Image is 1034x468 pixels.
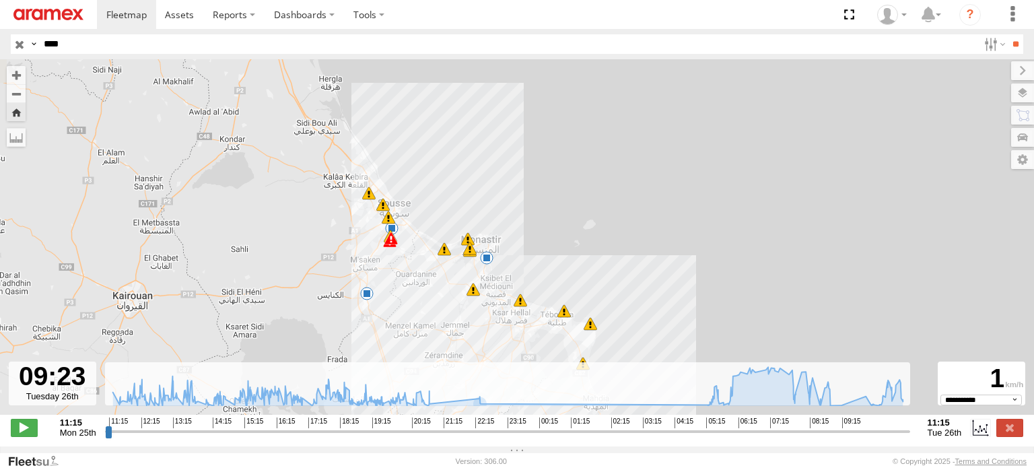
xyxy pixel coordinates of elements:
span: 16:15 [277,417,296,428]
span: 14:15 [213,417,232,428]
span: 15:15 [244,417,263,428]
strong: 11:15 [928,417,962,428]
label: Play/Stop [11,419,38,436]
span: 17:15 [308,417,327,428]
div: Version: 306.00 [456,457,507,465]
span: 04:15 [675,417,693,428]
span: 11:15 [109,417,128,428]
span: 12:15 [141,417,160,428]
span: 18:15 [340,417,359,428]
i: ? [959,4,981,26]
button: Zoom in [7,66,26,84]
span: 07:15 [770,417,789,428]
img: aramex-logo.svg [13,9,83,20]
div: 7 [385,222,399,235]
a: Terms and Conditions [955,457,1027,465]
span: 09:15 [842,417,861,428]
span: 21:15 [444,417,462,428]
button: Zoom out [7,84,26,103]
div: Hassene Zaouali [872,5,911,25]
label: Search Query [28,34,39,54]
label: Search Filter Options [979,34,1008,54]
span: 19:15 [372,417,391,428]
span: 23:15 [508,417,526,428]
span: 08:15 [810,417,829,428]
label: Close [996,419,1023,436]
span: Mon 25th Aug 2025 [60,428,96,438]
span: 05:15 [706,417,725,428]
div: 1 [940,364,1023,394]
span: 20:15 [412,417,431,428]
span: Tue 26th Aug 2025 [928,428,962,438]
span: 03:15 [643,417,662,428]
label: Measure [7,128,26,147]
label: Map Settings [1011,150,1034,169]
span: 01:15 [571,417,590,428]
button: Zoom Home [7,103,26,121]
span: 06:15 [738,417,757,428]
span: 22:15 [475,417,494,428]
span: 13:15 [173,417,192,428]
a: Visit our Website [7,455,69,468]
div: 14 [384,230,397,243]
strong: 11:15 [60,417,96,428]
div: © Copyright 2025 - [893,457,1027,465]
span: 02:15 [611,417,630,428]
span: 00:15 [539,417,558,428]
